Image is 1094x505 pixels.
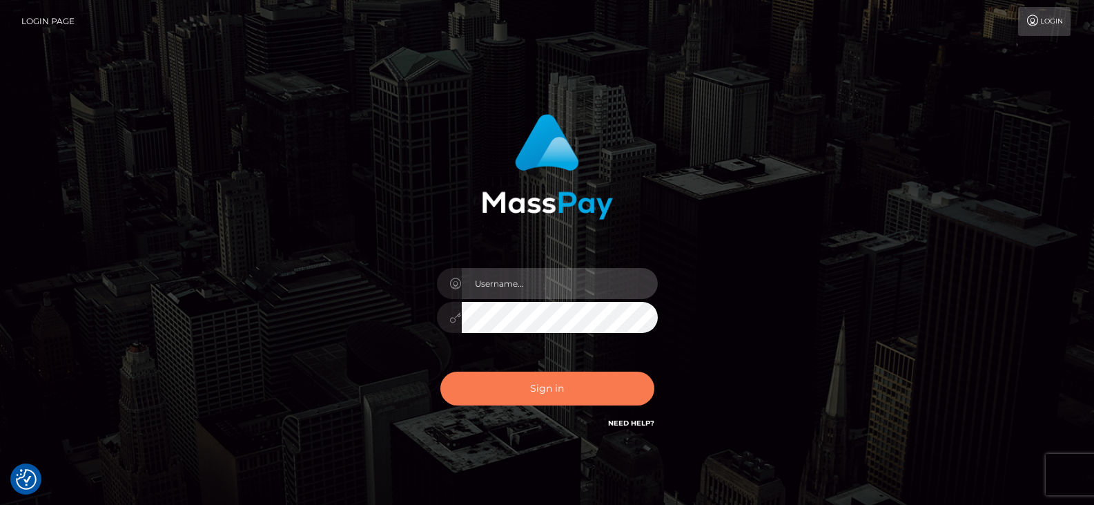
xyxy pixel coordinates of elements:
button: Consent Preferences [16,469,37,490]
a: Login Page [21,7,75,36]
a: Login [1018,7,1071,36]
a: Need Help? [608,419,654,428]
input: Username... [462,268,658,299]
img: MassPay Login [482,114,613,220]
button: Sign in [440,372,654,406]
img: Revisit consent button [16,469,37,490]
